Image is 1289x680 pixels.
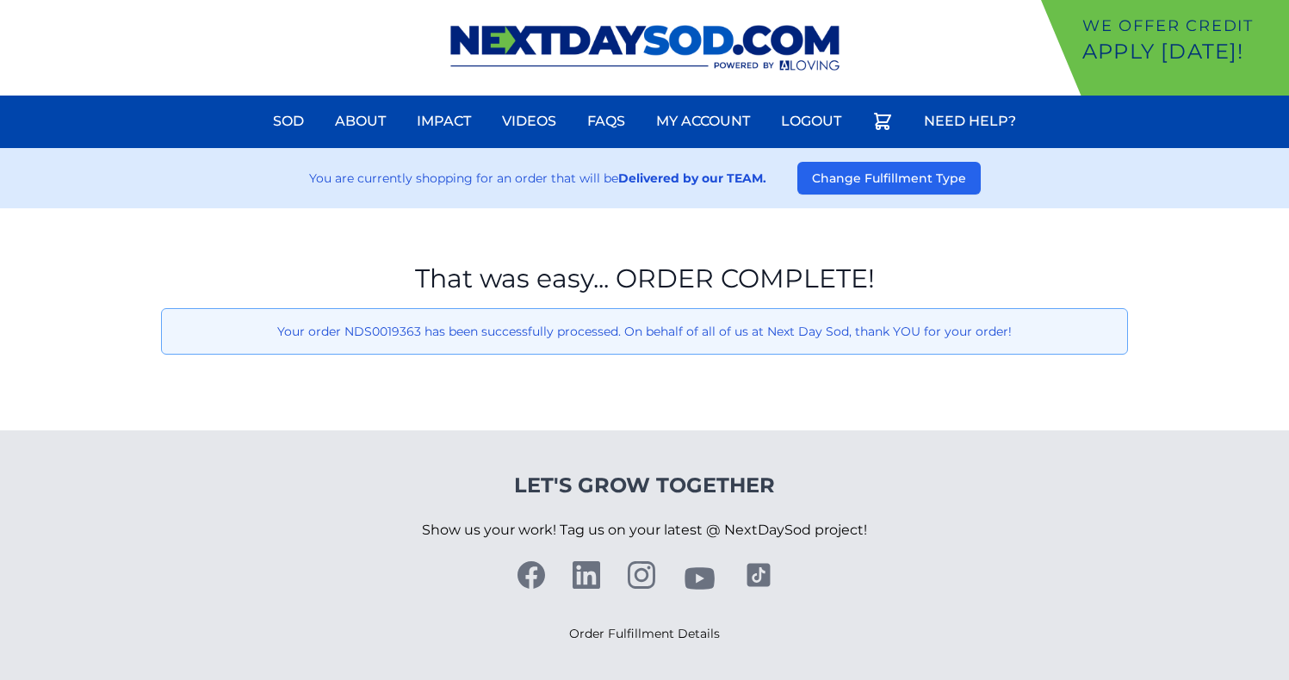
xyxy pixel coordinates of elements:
a: Order Fulfillment Details [569,626,720,641]
button: Change Fulfillment Type [797,162,981,195]
a: About [325,101,396,142]
a: Sod [263,101,314,142]
p: We offer Credit [1082,14,1282,38]
a: Logout [771,101,852,142]
a: Need Help? [914,101,1026,142]
h4: Let's Grow Together [422,472,867,499]
strong: Delivered by our TEAM. [618,170,766,186]
p: Your order NDS0019363 has been successfully processed. On behalf of all of us at Next Day Sod, th... [176,323,1113,340]
a: Impact [406,101,481,142]
a: FAQs [577,101,635,142]
p: Show us your work! Tag us on your latest @ NextDaySod project! [422,499,867,561]
h1: That was easy... ORDER COMPLETE! [161,263,1128,294]
p: Apply [DATE]! [1082,38,1282,65]
a: My Account [646,101,760,142]
a: Videos [492,101,567,142]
